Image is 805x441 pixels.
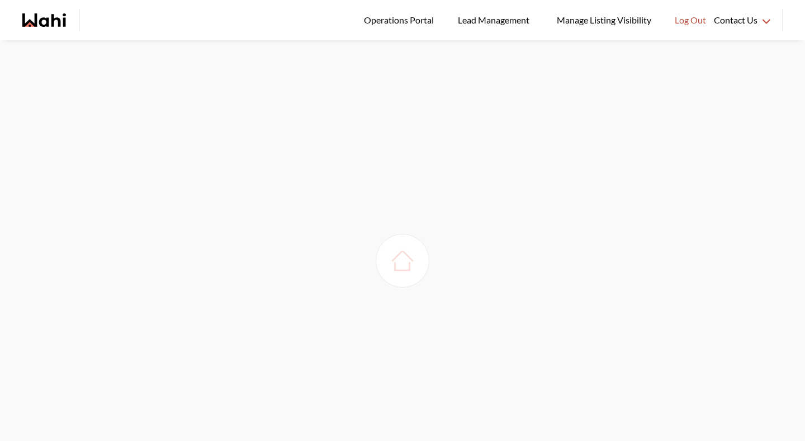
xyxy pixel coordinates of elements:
[675,13,706,27] span: Log Out
[22,13,66,27] a: Wahi homepage
[553,13,655,27] span: Manage Listing Visibility
[458,13,533,27] span: Lead Management
[364,13,438,27] span: Operations Portal
[387,245,418,276] img: loading house image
